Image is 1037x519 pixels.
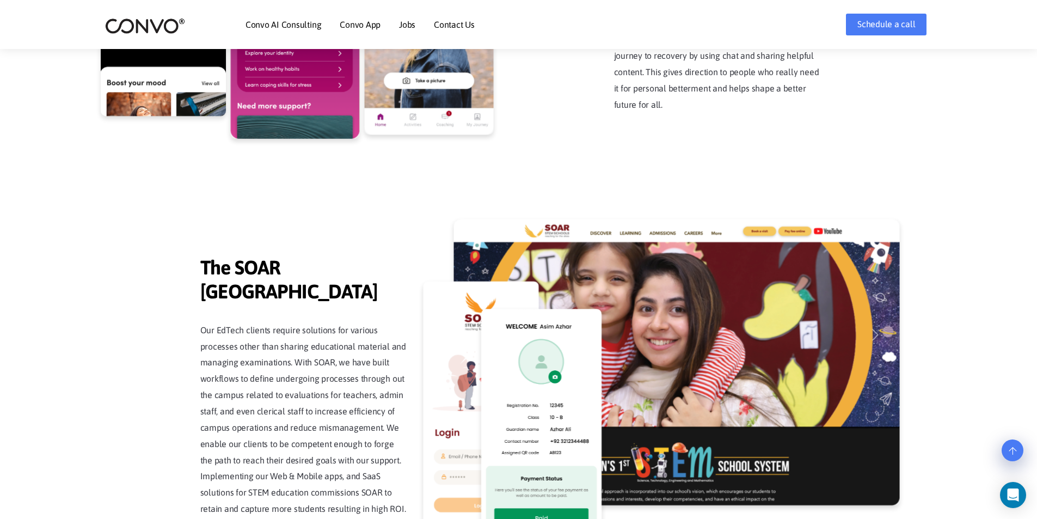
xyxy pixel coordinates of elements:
[434,20,475,29] a: Contact Us
[200,256,407,306] span: The SOAR [GEOGRAPHIC_DATA]
[846,14,926,35] a: Schedule a call
[1000,482,1026,508] div: Open Intercom Messenger
[399,20,415,29] a: Jobs
[200,322,407,517] p: Our EdTech clients require solutions for various processes other than sharing educational materia...
[105,17,185,34] img: logo_2.png
[340,20,381,29] a: Convo App
[246,20,321,29] a: Convo AI Consulting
